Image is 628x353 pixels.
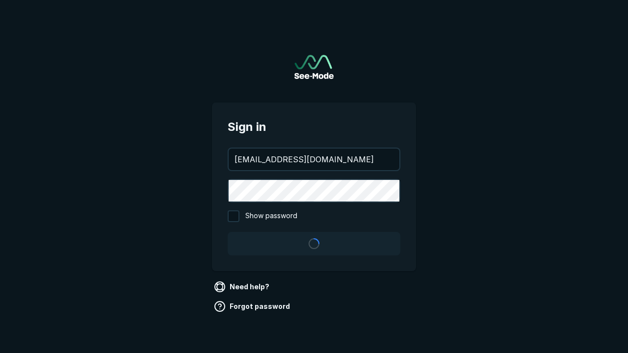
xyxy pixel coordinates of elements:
span: Sign in [228,118,400,136]
img: See-Mode Logo [294,55,334,79]
input: your@email.com [229,149,399,170]
a: Forgot password [212,299,294,314]
a: Need help? [212,279,273,295]
a: Go to sign in [294,55,334,79]
span: Show password [245,210,297,222]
